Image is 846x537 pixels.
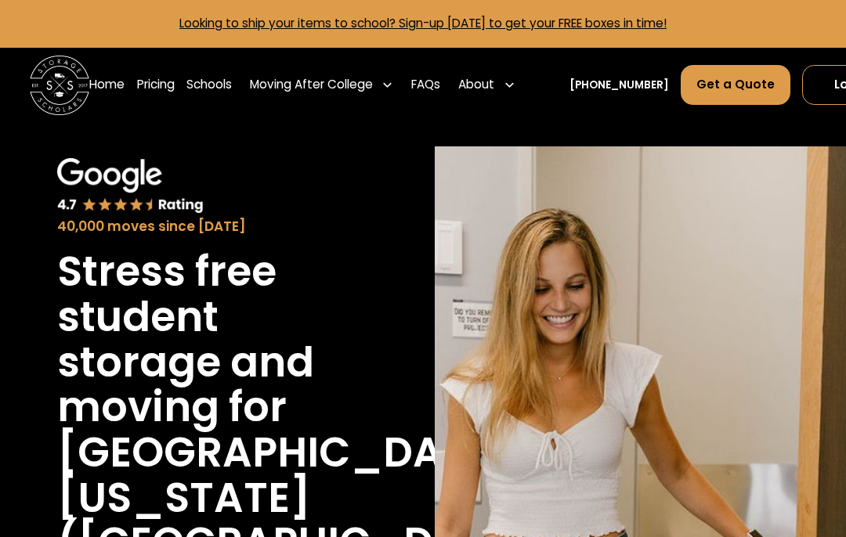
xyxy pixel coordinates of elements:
[244,64,399,106] div: Moving After College
[57,249,353,430] h1: Stress free student storage and moving for
[137,64,175,106] a: Pricing
[458,76,494,94] div: About
[453,64,522,106] div: About
[57,158,204,214] img: Google 4.7 star rating
[30,56,89,115] a: home
[89,64,125,106] a: Home
[569,77,669,93] a: [PHONE_NUMBER]
[30,56,89,115] img: Storage Scholars main logo
[57,217,353,237] div: 40,000 moves since [DATE]
[186,64,232,106] a: Schools
[179,15,667,31] a: Looking to ship your items to school? Sign-up [DATE] to get your FREE boxes in time!
[411,64,440,106] a: FAQs
[681,65,790,106] a: Get a Quote
[250,76,373,94] div: Moving After College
